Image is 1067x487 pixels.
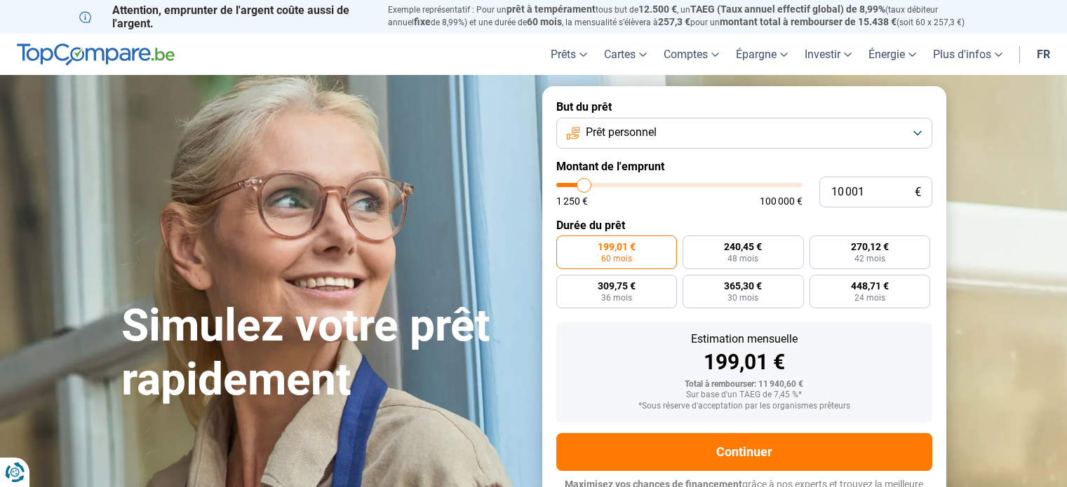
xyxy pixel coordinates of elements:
[854,254,885,263] span: 42 mois
[556,219,932,232] label: Durée du prêt
[727,254,758,263] span: 48 mois
[17,43,175,66] img: TopCompare
[79,4,371,30] p: Attention, emprunter de l'argent coûte aussi de l'argent.
[851,242,889,252] span: 270,12 €
[596,34,655,75] a: Cartes
[598,281,636,291] span: 309,75 €
[724,281,762,291] span: 365,30 €
[690,4,885,15] span: TAEG (Taux annuel effectif global) de 8,99%
[727,34,796,75] a: Épargne
[121,299,525,407] h1: Simulez votre prêt rapidement
[851,281,889,291] span: 448,71 €
[568,402,921,411] div: *Sous réserve d'acceptation par les organismes prêteurs
[542,34,596,75] a: Prêts
[568,390,921,400] div: Sur base d'un TAEG de 7,45 %*
[796,34,860,75] a: Investir
[658,16,690,27] span: 257,3 €
[720,16,897,27] span: montant total à rembourser de 15.438 €
[527,16,562,27] span: 60 mois
[586,125,657,140] span: Prêt personnel
[601,294,632,302] span: 36 mois
[506,4,596,15] span: prêt à tempérament
[760,196,803,206] span: 100 000 €
[598,242,636,252] span: 199,01 €
[860,34,925,75] a: Énergie
[724,242,762,252] span: 240,45 €
[1028,34,1059,75] a: fr
[568,380,921,390] div: Total à rembourser: 11 940,60 €
[414,16,431,27] span: fixe
[556,118,932,149] button: Prêt personnel
[638,4,677,15] span: 12.500 €
[915,186,921,198] span: €
[854,294,885,302] span: 24 mois
[556,433,932,471] button: Continuer
[556,160,932,173] label: Montant de l'emprunt
[601,254,632,263] span: 60 mois
[925,34,1011,75] a: Plus d'infos
[556,100,932,114] label: But du prêt
[568,352,921,373] div: 199,01 €
[727,294,758,302] span: 30 mois
[388,4,988,29] p: Exemple représentatif : Pour un tous but de , un (taux débiteur annuel de 8,99%) et une durée de ...
[655,34,727,75] a: Comptes
[556,196,588,206] span: 1 250 €
[568,334,921,345] div: Estimation mensuelle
